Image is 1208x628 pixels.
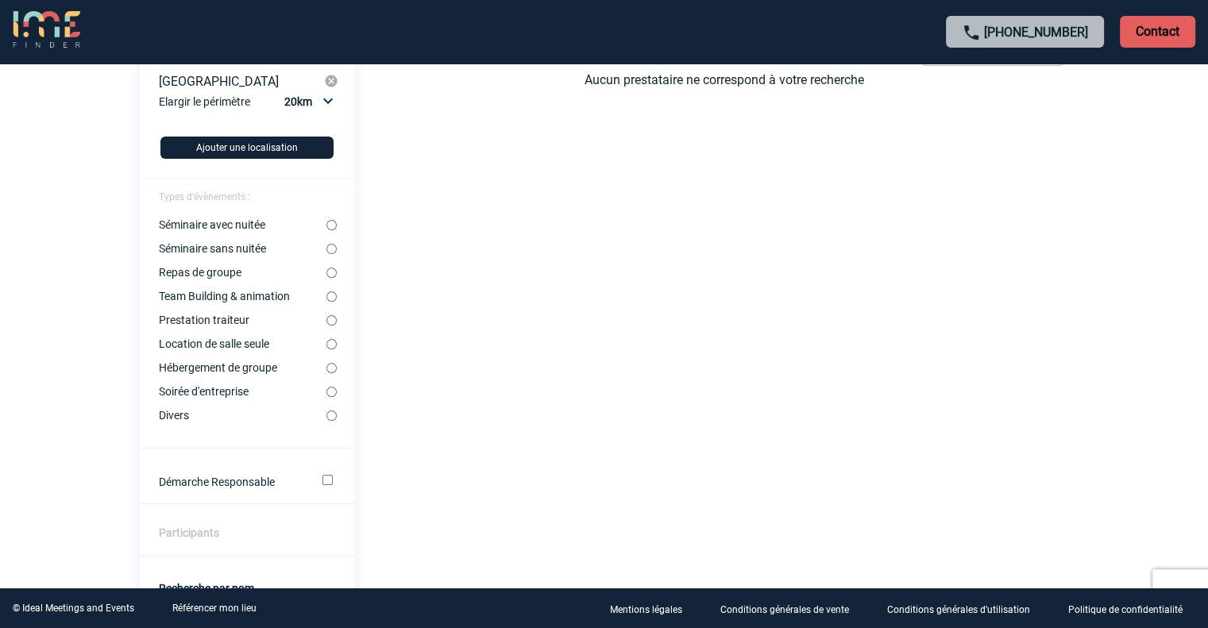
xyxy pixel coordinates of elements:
[1068,604,1183,615] p: Politique de confidentialité
[13,603,134,614] div: © Ideal Meetings and Events
[159,361,326,374] label: Hébergement de groupe
[159,218,326,231] label: Séminaire avec nuitée
[708,601,874,616] a: Conditions générales de vente
[720,604,849,615] p: Conditions générales de vente
[159,409,326,422] label: Divers
[160,137,334,159] button: Ajouter une localisation
[159,526,219,539] label: Participants
[887,604,1030,615] p: Conditions générales d'utilisation
[159,476,301,488] label: Démarche Responsable
[962,23,981,42] img: call-24-px.png
[159,385,326,398] label: Soirée d'entreprise
[159,290,326,302] label: Team Building & animation
[159,191,250,202] span: Types d'évènements :
[1120,16,1195,48] p: Contact
[159,266,326,279] label: Repas de groupe
[159,582,254,595] label: Recherche par nom
[159,74,325,88] div: [GEOGRAPHIC_DATA]
[159,91,339,124] div: Elargir le périmètre
[324,74,338,88] img: cancel-24-px-g.png
[322,475,333,485] input: Démarche Responsable
[610,604,682,615] p: Mentions légales
[172,603,257,614] a: Référencer mon lieu
[159,314,326,326] label: Prestation traiteur
[1056,601,1208,616] a: Politique de confidentialité
[159,337,326,350] label: Location de salle seule
[874,601,1056,616] a: Conditions générales d'utilisation
[380,72,1069,87] p: Aucun prestataire ne correspond à votre recherche
[159,242,326,255] label: Séminaire sans nuitée
[597,601,708,616] a: Mentions légales
[984,25,1088,40] a: [PHONE_NUMBER]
